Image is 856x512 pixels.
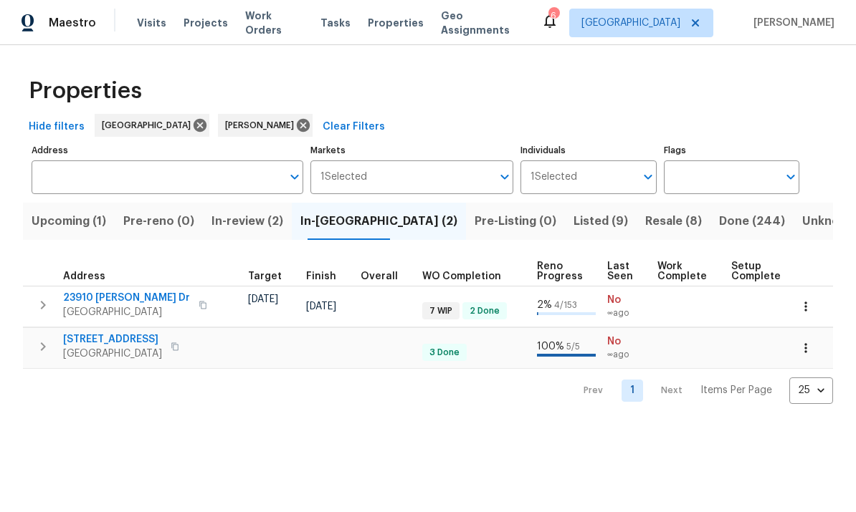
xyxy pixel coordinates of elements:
span: 4 / 153 [554,301,577,309]
button: Open [285,167,305,187]
label: Individuals [520,146,656,155]
span: ∞ ago [607,349,646,361]
span: Last Seen [607,261,633,281]
span: 2 % [537,300,552,310]
span: [DATE] [306,301,336,311]
span: Done (244) [719,211,785,231]
span: 2 Done [464,305,505,317]
button: Hide filters [23,114,90,140]
span: No [607,293,646,307]
span: In-review (2) [211,211,283,231]
p: Items Per Page [700,383,772,397]
div: 6 [548,9,558,23]
span: 23910 [PERSON_NAME] Dr [63,291,190,305]
span: Setup Complete [731,261,781,281]
span: Listed (9) [574,211,628,231]
span: [DATE] [248,294,278,304]
span: Clear Filters [323,118,385,136]
span: Properties [29,84,142,98]
a: Goto page 1 [622,380,643,402]
span: In-[GEOGRAPHIC_DATA] (2) [300,211,457,231]
span: 7 WIP [424,305,458,317]
span: 1 Selected [320,171,367,183]
label: Markets [310,146,514,155]
button: Open [495,167,515,187]
span: Address [63,271,105,281]
span: [GEOGRAPHIC_DATA] [63,305,190,319]
span: [PERSON_NAME] [748,16,834,30]
span: Target [248,271,282,281]
span: [GEOGRAPHIC_DATA] [581,16,680,30]
span: 3 Done [424,347,465,359]
label: Flags [664,146,799,155]
span: Overall [361,271,398,281]
span: Pre-reno (0) [123,211,194,231]
span: [STREET_ADDRESS] [63,332,162,347]
button: Open [638,167,658,187]
div: Projected renovation finish date [306,271,349,281]
button: Clear Filters [317,114,391,140]
span: Work Complete [657,261,707,281]
span: [GEOGRAPHIC_DATA] [63,347,162,361]
span: Geo Assignments [441,9,524,37]
span: No [607,334,646,349]
span: Pre-Listing (0) [475,211,556,231]
span: [PERSON_NAME] [225,118,300,132]
span: 1 Selected [531,171,577,183]
span: ∞ ago [607,307,646,319]
button: Open [781,167,801,187]
div: [GEOGRAPHIC_DATA] [95,114,209,137]
span: Tasks [320,18,351,28]
div: Days past target finish date [361,271,411,281]
div: Target renovation project end date [248,271,295,281]
nav: Pagination Navigation [570,377,833,404]
span: Resale (8) [645,211,702,231]
span: Work Orders [245,9,303,37]
span: Projects [184,16,228,30]
div: [PERSON_NAME] [218,114,313,137]
span: [GEOGRAPHIC_DATA] [102,118,196,132]
div: 25 [789,372,833,409]
span: Finish [306,271,336,281]
span: WO Completion [422,271,501,281]
span: Visits [137,16,166,30]
span: 100 % [537,342,564,352]
label: Address [32,146,303,155]
span: Hide filters [29,118,85,136]
span: Reno Progress [537,261,583,281]
span: Maestro [49,16,96,30]
span: Properties [368,16,424,30]
span: 5 / 5 [566,342,580,351]
span: Upcoming (1) [32,211,106,231]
